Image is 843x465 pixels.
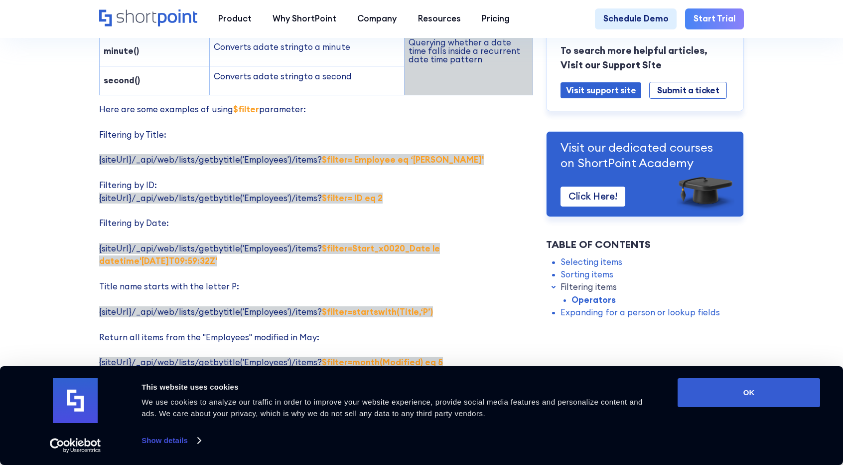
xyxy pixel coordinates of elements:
[218,12,252,25] div: Product
[214,41,400,53] p: Converts a to a minute
[322,193,383,204] strong: $filter= ID eq 2
[561,281,617,293] a: Filtering items
[262,8,347,29] a: Why ShortPoint
[99,154,484,165] span: {siteUrl}/_api/web/lists/getbytitle('Employees')/items?
[322,154,484,165] strong: $filter= Employee eq ‘[PERSON_NAME]'
[104,45,139,56] strong: minute()
[32,438,119,453] a: Usercentrics Cookiebot - opens in a new window
[322,357,443,368] strong: $filter=month(Modified) eq 5
[99,9,197,28] a: Home
[99,243,440,266] span: {siteUrl}/_api/web/lists/getbytitle('Employees')/items?
[99,357,443,368] span: {siteUrl}/_api/web/lists/getbytitle('Employees')/items?
[561,255,622,268] a: Selecting items
[561,82,642,98] a: Visit support site
[561,306,720,319] a: Expanding for a person or lookup fields
[53,378,98,423] img: logo
[347,8,407,29] a: Company
[561,43,730,72] p: To search more helpful articles, Visit our Support Site
[546,236,744,251] div: Table of Contents
[322,306,433,317] strong: $filter=startswith(Title,‘P’)
[99,103,533,445] p: Here are some examples of using parameter: Filtering by Title: Filtering by ID: Filtering by Date...
[208,8,262,29] a: Product
[141,398,643,418] span: We use cookies to analyze our traffic in order to improve your website experience, provide social...
[273,12,336,25] div: Why ShortPoint
[259,41,304,52] span: date string
[407,8,471,29] a: Resources
[595,8,677,29] a: Schedule Demo
[418,12,461,25] div: Resources
[685,8,744,29] a: Start Trial
[561,140,730,171] p: Visit our dedicated courses on ShortPoint Academy
[104,75,140,86] strong: second()
[649,82,727,99] a: Submit a ticket
[471,8,520,29] a: Pricing
[571,294,616,306] a: Operators
[99,193,383,204] span: {siteUrl}/_api/web/lists/getbytitle('Employees')/items?
[357,12,397,25] div: Company
[404,7,533,95] td: Querying whether a date time falls inside a recurrent date time pattern
[233,104,259,115] strong: $filter
[259,71,304,82] span: date string
[561,268,613,281] a: Sorting items
[99,306,433,317] span: {siteUrl}/_api/web/lists/getbytitle('Employees')/items?
[561,187,625,207] a: Click Here!
[678,378,820,407] button: OK
[482,12,510,25] div: Pricing
[214,70,400,83] p: Converts a to a second
[141,433,200,448] a: Show details
[141,381,655,393] div: This website uses cookies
